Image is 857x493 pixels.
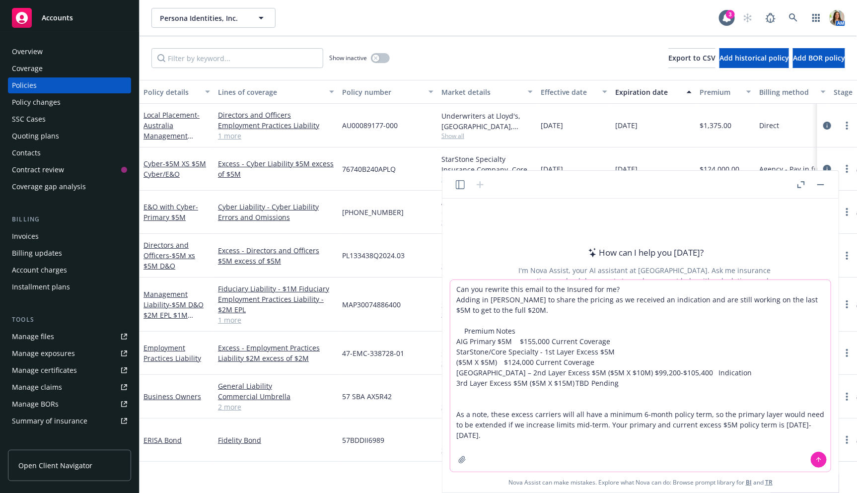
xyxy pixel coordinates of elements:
[441,175,533,183] span: Show all
[12,128,59,144] div: Quoting plans
[342,250,405,261] span: PL133438Q2024.03
[8,162,131,178] a: Contract review
[143,159,206,179] span: - $5M XS $5M Cyber/E&O
[218,402,334,412] a: 2 more
[726,10,735,19] div: 3
[8,413,131,429] a: Summary of insurance
[8,111,131,127] a: SSC Cases
[151,48,323,68] input: Filter by keyword...
[841,206,853,218] a: more
[441,338,533,359] div: Berkshire Hathaway Specialty Insurance Company, Berkshire Hathaway Specialty Insurance
[441,425,533,446] div: Hartford Accident and Indemnity Company, Hartford Insurance Group
[143,87,199,97] div: Policy details
[761,8,781,28] a: Report a Bug
[8,214,131,224] div: Billing
[18,460,92,471] span: Open Client Navigator
[755,80,830,104] button: Billing method
[218,158,334,179] a: Excess - Cyber Liability $5M excess of $5M
[441,403,533,411] span: Show all
[8,279,131,295] a: Installment plans
[8,362,131,378] a: Manage certificates
[214,80,338,104] button: Lines of coverage
[12,396,59,412] div: Manage BORs
[668,53,715,63] span: Export to CSV
[342,120,398,131] span: AU00089177-000
[508,472,773,493] span: Nova Assist can make mistakes. Explore what Nova can do: Browse prompt library for and
[12,329,54,345] div: Manage files
[841,298,853,310] a: more
[441,197,533,218] div: AIG Specialty Insurance Company, AIG
[342,348,404,358] span: 47-EMC-338728-01
[218,87,323,97] div: Lines of coverage
[541,164,563,174] span: [DATE]
[12,279,70,295] div: Installment plans
[342,435,384,445] span: 57BDDII6989
[441,382,533,403] div: Hartford Underwriters Insurance Company, Hartford Insurance Group
[841,120,853,132] a: more
[505,265,784,296] div: I'm Nova Assist, your AI assistant at [GEOGRAPHIC_DATA]. Ask me insurance questions, upload docum...
[8,61,131,76] a: Coverage
[143,343,201,363] a: Employment Practices Liability
[8,77,131,93] a: Policies
[218,315,334,325] a: 1 more
[8,315,131,325] div: Tools
[12,111,46,127] div: SSC Cases
[218,381,334,391] a: General Liability
[8,379,131,395] a: Manage claims
[218,343,334,363] a: Excess - Employment Practices Liability $2M excess of $2M
[218,202,334,212] a: Cyber Liability - Cyber Liability
[784,8,803,28] a: Search
[441,132,533,140] span: Show all
[719,48,789,68] button: Add historical policy
[841,391,853,403] a: more
[218,110,334,120] a: Directors and Officers
[615,164,638,174] span: [DATE]
[12,228,39,244] div: Invoices
[719,53,789,63] span: Add historical policy
[759,120,779,131] span: Direct
[8,396,131,412] a: Manage BORs
[143,159,206,179] a: Cyber
[342,87,423,97] div: Policy number
[821,163,833,175] a: circleInformation
[746,478,752,487] a: BI
[615,87,681,97] div: Expiration date
[8,245,131,261] a: Billing updates
[12,94,61,110] div: Policy changes
[765,478,773,487] a: TR
[441,446,533,454] span: Show all
[441,289,533,310] div: Endurance American Specialty Insurance Company, Sompo International, CRC Group
[218,245,334,266] a: Excess - Directors and Officers $5M excess of $5M
[218,131,334,141] a: 1 more
[342,164,396,174] span: 76740B240APLQ
[441,87,522,97] div: Market details
[12,162,64,178] div: Contract review
[8,346,131,361] a: Manage exposures
[841,347,853,359] a: more
[140,80,214,104] button: Policy details
[841,434,853,446] a: more
[12,379,62,395] div: Manage claims
[8,94,131,110] a: Policy changes
[12,346,75,361] div: Manage exposures
[12,77,37,93] div: Policies
[441,218,533,226] span: Show all
[342,391,392,402] span: 57 SBA AX5R42
[218,120,334,131] a: Employment Practices Liability
[700,164,739,174] span: $124,000.00
[8,145,131,161] a: Contacts
[668,48,715,68] button: Export to CSV
[218,294,334,315] a: Employment Practices Liability - $2M EPL
[143,300,204,330] span: - $5M D&O $2M EPL $1M Fiduciary
[12,179,86,195] div: Coverage gap analysis
[12,145,41,161] div: Contacts
[806,8,826,28] a: Switch app
[143,202,198,222] a: E&O with Cyber
[700,120,731,131] span: $1,375.00
[12,262,67,278] div: Account charges
[441,241,533,262] div: [PERSON_NAME] & [PERSON_NAME] Specialty Insurance Company, [PERSON_NAME] & [PERSON_NAME] ([GEOGRA...
[696,80,755,104] button: Premium
[329,54,367,62] span: Show inactive
[821,120,833,132] a: circleInformation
